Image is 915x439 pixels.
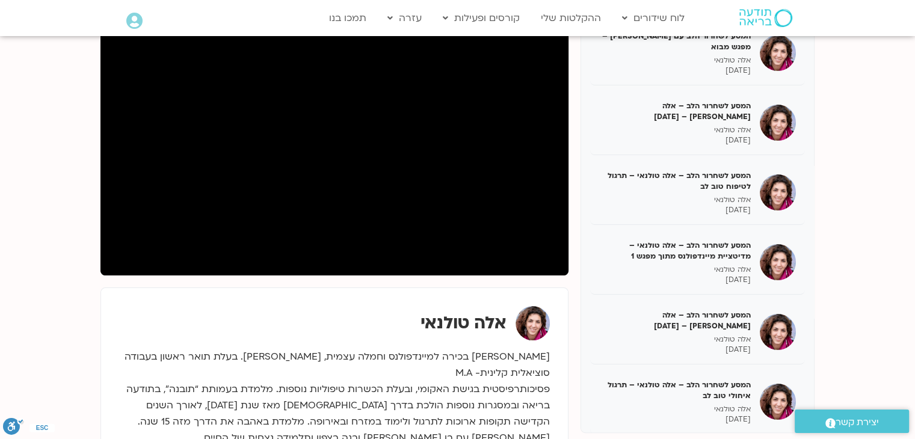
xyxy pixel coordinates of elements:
a: תמכו בנו [323,7,372,29]
p: [DATE] [599,66,751,76]
img: המסע לשחרור הלב – אלה טולנאי – 12/11/24 [760,105,796,141]
p: [DATE] [599,414,751,425]
p: אלה טולנאי [599,265,751,275]
h5: המסע לשחרור הלב עם [PERSON_NAME] – מפגש מבוא [599,31,751,52]
h5: המסע לשחרור הלב – אלה טולנאי – תרגול לטיפוח טוב לב [599,170,751,192]
span: יצירת קשר [836,414,879,431]
p: אלה טולנאי [599,125,751,135]
p: [DATE] [599,135,751,146]
img: אלה טולנאי [516,306,550,340]
a: עזרה [381,7,428,29]
a: יצירת קשר [795,410,909,433]
h5: המסע לשחרור הלב – אלה טולנאי – מדיטציית מיינדפולנס מתוך מפגש 1 [599,240,751,262]
img: המסע לשחרור הלב עם אלה טולנאי – מפגש מבוא [760,35,796,71]
p: אלה טולנאי [599,55,751,66]
img: המסע לשחרור הלב – אלה טולנאי – מדיטציית מיינדפולנס מתוך מפגש 1 [760,244,796,280]
strong: אלה טולנאי [421,312,507,334]
p: אלה טולנאי [599,334,751,345]
h5: המסע לשחרור הלב – אלה [PERSON_NAME] – [DATE] [599,310,751,331]
img: המסע לשחרור הלב – אלה טולנאי – תרגול איחולי טוב לב [760,384,796,420]
p: אלה טולנאי [599,404,751,414]
img: המסע לשחרור הלב – אלה טולנאי – 19/11/24 [760,314,796,350]
p: [DATE] [599,205,751,215]
img: המסע לשחרור הלב – אלה טולנאי – תרגול לטיפוח טוב לב [760,174,796,210]
p: אלה טולנאי [599,195,751,205]
a: קורסים ופעילות [437,7,526,29]
h5: המסע לשחרור הלב – אלה [PERSON_NAME] – [DATE] [599,100,751,122]
a: לוח שידורים [616,7,691,29]
h5: המסע לשחרור הלב – אלה טולנאי – תרגול איחולי טוב לב [599,379,751,401]
img: תודעה בריאה [739,9,792,27]
a: ההקלטות שלי [535,7,607,29]
p: [DATE] [599,275,751,285]
p: [DATE] [599,345,751,355]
